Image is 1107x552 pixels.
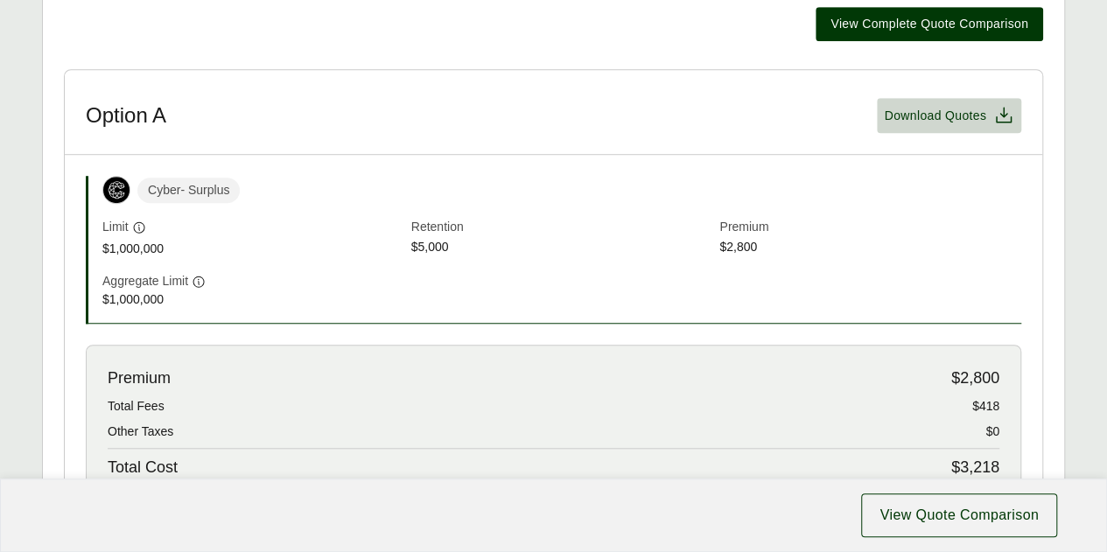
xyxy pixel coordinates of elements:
[102,272,188,290] span: Aggregate Limit
[108,456,178,479] span: Total Cost
[951,367,999,390] span: $2,800
[108,367,171,390] span: Premium
[951,456,999,479] span: $3,218
[972,397,999,416] span: $418
[719,218,1021,238] span: Premium
[102,240,404,258] span: $1,000,000
[719,238,1021,258] span: $2,800
[830,15,1028,33] span: View Complete Quote Comparison
[103,177,130,203] img: Coalition
[877,98,1021,133] button: Download Quotes
[102,218,129,236] span: Limit
[411,238,713,258] span: $5,000
[411,218,713,238] span: Retention
[102,290,404,309] span: $1,000,000
[816,7,1043,41] button: View Complete Quote Comparison
[879,505,1039,526] span: View Quote Comparison
[137,178,240,203] span: Cyber - Surplus
[108,397,165,416] span: Total Fees
[861,493,1057,537] button: View Quote Comparison
[884,107,986,125] span: Download Quotes
[108,423,173,441] span: Other Taxes
[985,423,999,441] span: $0
[86,102,166,129] h3: Option A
